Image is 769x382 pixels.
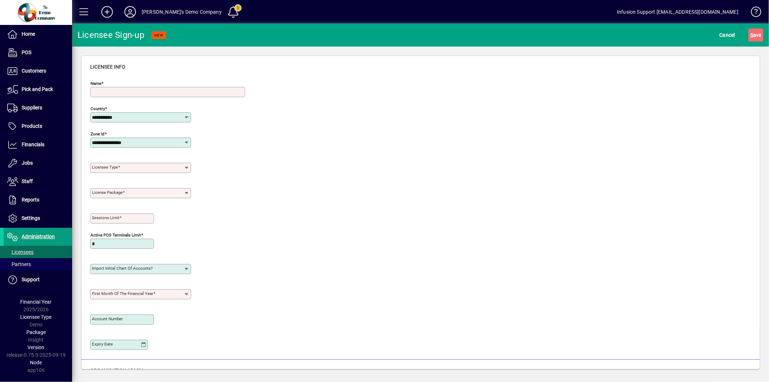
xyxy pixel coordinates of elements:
[746,1,760,25] a: Knowledge Base
[90,368,143,373] span: Organisation Admin
[750,29,761,41] span: ave
[30,360,42,365] span: Node
[718,29,737,42] button: Cancel
[22,49,31,55] span: POS
[90,106,105,111] mat-label: Country
[4,136,72,154] a: Financials
[90,81,101,86] mat-label: Name
[4,44,72,62] a: POS
[4,62,72,80] a: Customers
[7,261,31,267] span: Partners
[4,154,72,172] a: Jobs
[154,33,163,38] span: NEW
[21,314,52,320] span: Licensee Type
[92,342,113,347] mat-label: Expiry date
[22,234,55,239] span: Administration
[26,329,46,335] span: Package
[4,246,72,258] a: Licensees
[22,142,44,147] span: Financials
[748,29,763,42] button: Save
[119,5,142,18] button: Profile
[21,299,52,305] span: Financial Year
[22,123,42,129] span: Products
[22,86,53,92] span: Pick and Pack
[750,32,753,38] span: S
[22,68,46,74] span: Customers
[22,178,33,184] span: Staff
[4,99,72,117] a: Suppliers
[92,266,153,271] mat-label: Import initial Chart of Accounts?
[142,6,222,18] div: [PERSON_NAME]'s Demo Company
[22,197,39,203] span: Reports
[22,31,35,37] span: Home
[90,131,105,136] mat-label: Zone Id
[22,277,40,282] span: Support
[4,117,72,135] a: Products
[28,344,45,350] span: Version
[22,105,42,110] span: Suppliers
[720,29,735,41] span: Cancel
[7,249,34,255] span: Licensees
[90,233,141,238] mat-label: Active POS Terminals Limit
[90,64,125,70] span: Licensee Info
[92,190,123,195] mat-label: License Package
[4,258,72,270] a: Partners
[4,209,72,227] a: Settings
[92,215,119,220] mat-label: Sessions Limit
[4,191,72,209] a: Reports
[4,173,72,191] a: Staff
[92,316,123,321] mat-label: Account number
[4,271,72,289] a: Support
[4,81,72,99] a: Pick and Pack
[92,291,153,296] mat-label: First month of the financial year
[78,29,144,41] div: Licensee Sign-up
[92,165,118,170] mat-label: Licensee Type
[22,215,40,221] span: Settings
[617,6,738,18] div: Infusion Support [EMAIL_ADDRESS][DOMAIN_NAME]
[22,160,33,166] span: Jobs
[96,5,119,18] button: Add
[4,25,72,43] a: Home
